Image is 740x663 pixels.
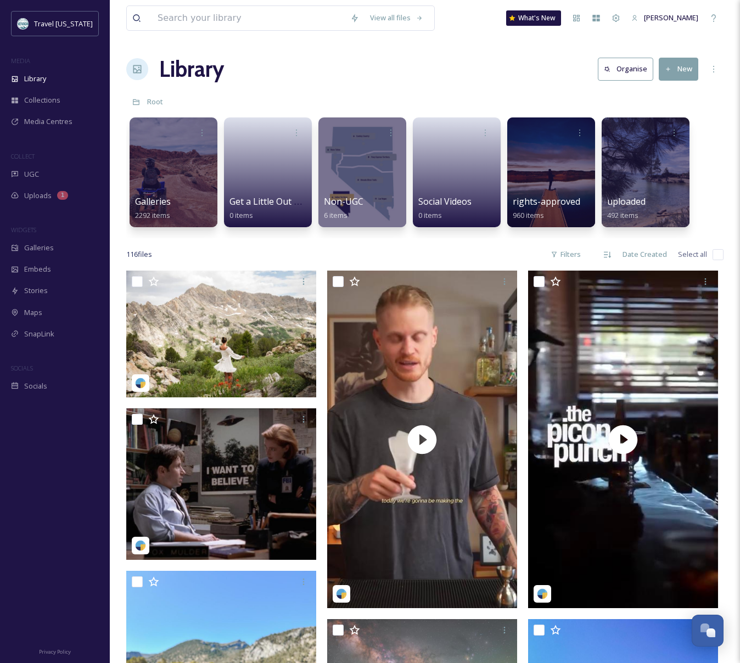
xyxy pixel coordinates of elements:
span: Social Videos [418,195,472,207]
a: uploaded492 items [607,196,646,220]
a: Organise [598,58,659,80]
span: Travel [US_STATE] [34,19,93,29]
a: Galleries2292 items [135,196,171,220]
div: Date Created [617,244,672,265]
span: 116 file s [126,249,152,260]
img: snapsea-logo.png [336,588,347,599]
a: Non-UGC6 items [324,196,363,220]
span: COLLECT [11,152,35,160]
span: Maps [24,307,42,318]
span: SnapLink [24,329,54,339]
div: Filters [545,244,586,265]
span: Stories [24,285,48,296]
a: Root [147,95,163,108]
img: stephanie_.bee-17860739331398155.jpeg [126,408,316,560]
span: 0 items [229,210,253,220]
span: 2292 items [135,210,170,220]
span: Select all [678,249,707,260]
a: [PERSON_NAME] [626,7,704,29]
span: Collections [24,95,60,105]
span: Non-UGC [324,195,363,207]
span: Get a Little Out There [229,195,319,207]
span: Privacy Policy [39,648,71,655]
a: Library [159,53,224,86]
span: Galleries [24,243,54,253]
span: 492 items [607,210,638,220]
span: UGC [24,169,39,179]
button: Open Chat [692,615,724,647]
span: uploaded [607,195,646,207]
span: 960 items [513,210,544,220]
a: View all files [365,7,429,29]
img: snapsea-logo.png [135,378,146,389]
span: Galleries [135,195,171,207]
a: What's New [506,10,561,26]
span: SOCIALS [11,364,33,372]
span: rights-approved [513,195,580,207]
img: download.jpeg [18,18,29,29]
span: Uploads [24,190,52,201]
span: WIDGETS [11,226,36,234]
a: Social Videos0 items [418,196,472,220]
span: [PERSON_NAME] [644,13,698,23]
a: Get a Little Out There0 items [229,196,319,220]
span: 0 items [418,210,442,220]
span: Embeds [24,264,51,274]
button: Organise [598,58,653,80]
span: Root [147,97,163,106]
span: 6 items [324,210,347,220]
img: thumbnail [528,271,718,608]
input: Search your library [152,6,345,30]
button: New [659,58,698,80]
a: Privacy Policy [39,644,71,658]
img: thumbnail [327,271,517,608]
img: snapsea-logo.png [135,540,146,551]
img: snapsea-logo.png [537,588,548,599]
div: 1 [57,191,68,200]
img: j.rose227-4985441.jpg [126,271,316,397]
span: Library [24,74,46,84]
a: rights-approved960 items [513,196,580,220]
span: Media Centres [24,116,72,127]
span: MEDIA [11,57,30,65]
span: Socials [24,381,47,391]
